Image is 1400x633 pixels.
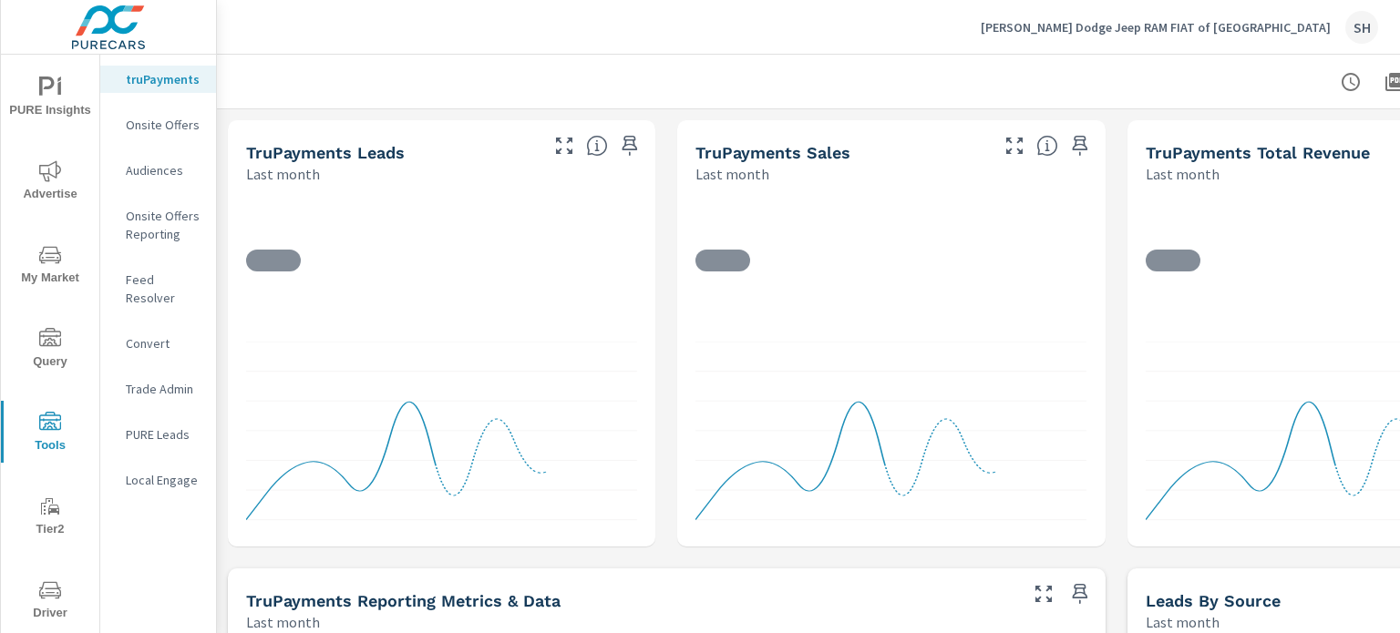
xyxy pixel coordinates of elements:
span: Tier2 [6,495,94,540]
h5: truPayments Total Revenue [1146,143,1370,162]
div: Onsite Offers [100,111,216,138]
button: Make Fullscreen [1000,131,1029,160]
span: Save this to your personalized report [1065,579,1095,608]
p: Onsite Offers [126,116,201,134]
span: Save this to your personalized report [1065,131,1095,160]
p: Onsite Offers Reporting [126,207,201,243]
p: Last month [1146,163,1220,185]
div: PURE Leads [100,421,216,448]
div: Audiences [100,157,216,184]
p: Last month [1146,611,1220,633]
span: PURE Insights [6,77,94,121]
span: Driver [6,579,94,624]
div: Convert [100,330,216,357]
span: My Market [6,244,94,289]
span: The number of truPayments leads. [586,135,608,157]
div: Onsite Offers Reporting [100,202,216,248]
p: Convert [126,334,201,352]
p: Audiences [126,161,201,179]
div: Feed Resolver [100,266,216,311]
div: SH [1345,11,1378,44]
p: [PERSON_NAME] Dodge Jeep RAM FIAT of [GEOGRAPHIC_DATA] [981,19,1331,36]
p: PURE Leads [126,425,201,444]
p: truPayments [126,70,201,88]
div: truPayments [100,66,216,93]
button: Make Fullscreen [550,131,579,160]
button: Make Fullscreen [1029,579,1058,608]
h5: truPayments Reporting Metrics & Data [246,591,561,610]
p: Local Engage [126,471,201,489]
span: Advertise [6,160,94,205]
p: Last month [695,163,769,185]
h5: truPayments Sales [695,143,850,162]
p: Feed Resolver [126,271,201,307]
h5: truPayments Leads [246,143,405,162]
span: Query [6,328,94,373]
span: Save this to your personalized report [615,131,644,160]
div: Trade Admin [100,375,216,403]
p: Last month [246,611,320,633]
div: Local Engage [100,466,216,494]
p: Last month [246,163,320,185]
span: Tools [6,412,94,456]
h5: Leads By Source [1146,591,1281,610]
span: Number of sales matched to a truPayments lead. [Source: This data is sourced from the dealer's DM... [1036,135,1058,157]
p: Trade Admin [126,380,201,398]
